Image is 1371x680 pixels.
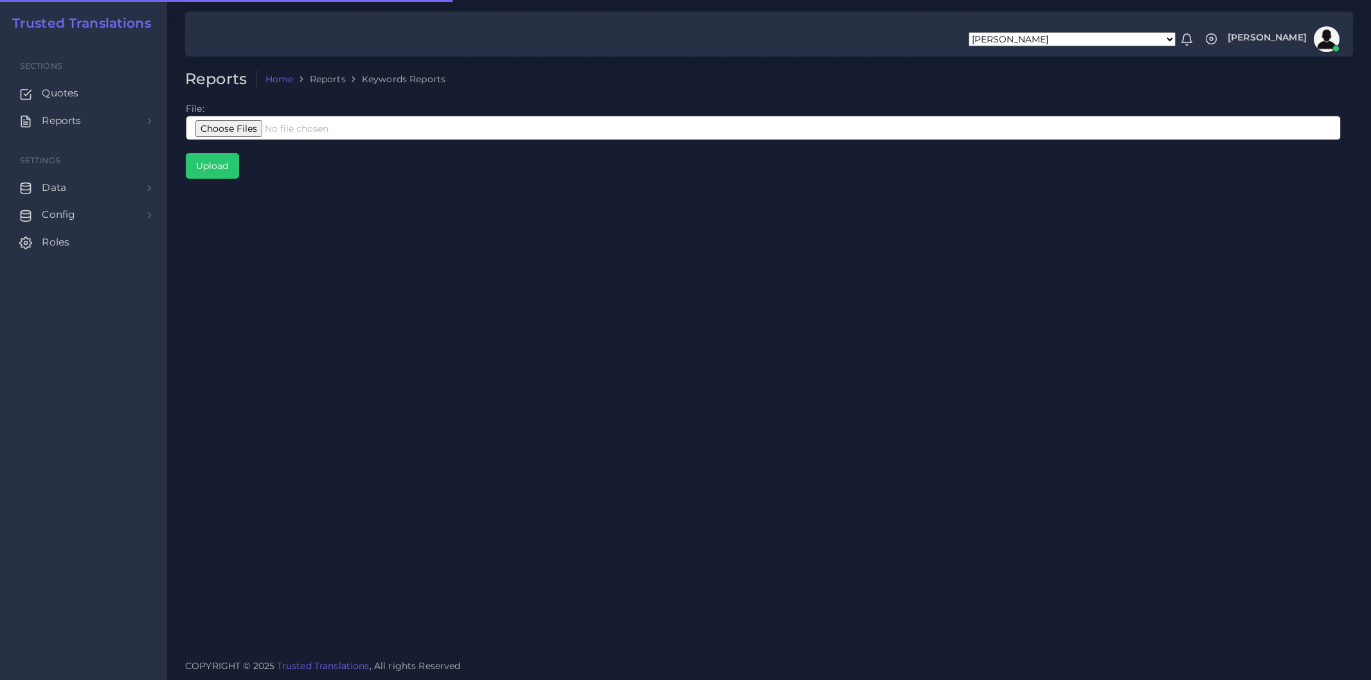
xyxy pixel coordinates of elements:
span: Data [42,181,66,195]
a: Quotes [10,80,157,107]
a: Roles [10,229,157,256]
a: Data [10,174,157,201]
a: [PERSON_NAME]avatar [1221,26,1344,52]
img: avatar [1314,26,1340,52]
span: Settings [20,156,60,165]
a: Trusted Translations [277,660,370,672]
a: Home [265,73,294,85]
span: , All rights Reserved [370,659,461,673]
input: Upload [186,154,238,178]
span: Config [42,208,75,222]
span: Quotes [42,86,78,100]
h2: Reports [185,70,256,89]
span: Reports [42,114,81,128]
span: Sections [20,61,62,71]
span: COPYRIGHT © 2025 [185,659,461,673]
li: Reports [294,73,346,85]
td: File: [185,102,1341,179]
a: Trusted Translations [3,15,151,31]
a: Reports [10,107,157,134]
a: Config [10,201,157,228]
span: Roles [42,235,69,249]
span: [PERSON_NAME] [1228,33,1307,42]
li: Keywords Reports [346,73,445,85]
